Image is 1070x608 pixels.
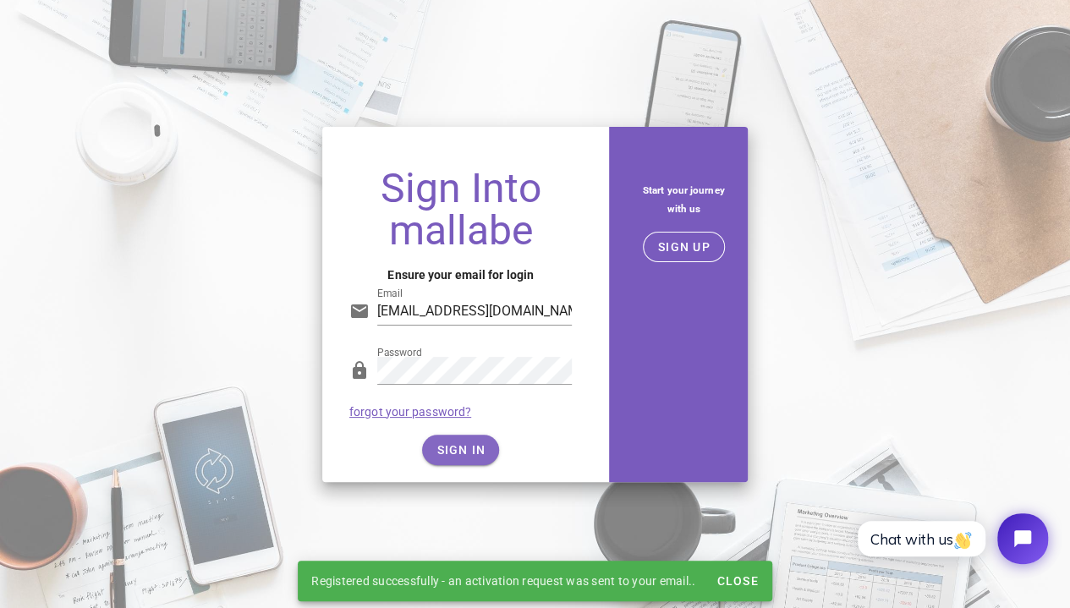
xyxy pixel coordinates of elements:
span: SIGN IN [436,443,486,457]
h1: Sign Into mallabe [349,167,572,252]
button: Close [709,566,765,596]
h5: Start your journey with us [633,181,734,218]
span: SIGN UP [657,240,711,254]
h4: Ensure your email for login [349,266,572,284]
label: Password [377,347,422,359]
span: Close [716,574,758,588]
a: forgot your password? [349,405,471,419]
iframe: Tidio Chat [839,499,1062,578]
button: SIGN UP [643,232,725,262]
label: Email [377,288,403,300]
div: Registered successfully - an activation request was sent to your email.. [298,561,709,601]
button: SIGN IN [422,435,499,465]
